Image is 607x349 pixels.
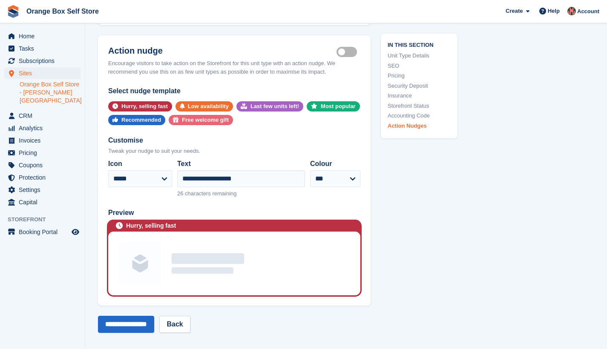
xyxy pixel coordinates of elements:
[126,221,176,230] div: Hurry, selling fast
[4,226,81,238] a: menu
[388,51,451,60] a: Unit Type Details
[108,135,360,146] div: Customise
[4,134,81,146] a: menu
[388,81,451,90] a: Security Deposit
[236,101,303,112] button: Last few units left!
[19,226,70,238] span: Booking Portal
[4,122,81,134] a: menu
[577,7,599,16] span: Account
[4,196,81,208] a: menu
[337,51,360,53] label: Is active
[19,172,70,183] span: Protection
[388,72,451,80] a: Pricing
[121,115,161,125] div: Recommended
[7,5,20,18] img: stora-icon-8386f47178a22dfd0bd8f6a31ec36ba5ce8667c1dd55bd0f319d3a0aa187defe.svg
[250,101,299,112] div: Last few units left!
[388,92,451,100] a: Insurance
[188,101,229,112] div: Low availability
[175,101,233,112] button: Low availability
[19,30,70,42] span: Home
[108,159,172,169] label: Icon
[19,55,70,67] span: Subscriptions
[108,115,165,125] button: Recommended
[182,115,229,125] div: Free welcome gift
[307,101,360,112] button: Most popular
[121,101,168,112] div: Hurry, selling fast
[388,121,451,130] a: Action Nudges
[4,184,81,196] a: menu
[4,147,81,159] a: menu
[4,172,81,183] a: menu
[108,101,172,112] button: Hurry, selling fast
[4,110,81,122] a: menu
[19,159,70,171] span: Coupons
[19,147,70,159] span: Pricing
[108,86,360,96] div: Select nudge template
[388,112,451,120] a: Accounting Code
[388,61,451,70] a: SEO
[169,115,233,125] button: Free welcome gift
[19,43,70,54] span: Tasks
[19,184,70,196] span: Settings
[4,43,81,54] a: menu
[548,7,560,15] span: Help
[185,190,236,197] span: characters remaining
[19,67,70,79] span: Sites
[108,147,360,155] div: Tweak your nudge to suit your needs.
[108,208,360,218] div: Preview
[388,101,451,110] a: Storefront Status
[108,59,360,76] div: Encourage visitors to take action on the Storefront for this unit type with an action nudge. We r...
[159,316,190,333] a: Back
[19,110,70,122] span: CRM
[506,7,523,15] span: Create
[177,159,305,169] label: Text
[8,215,85,224] span: Storefront
[19,196,70,208] span: Capital
[4,67,81,79] a: menu
[4,30,81,42] a: menu
[20,80,81,105] a: Orange Box Self Store - [PERSON_NAME][GEOGRAPHIC_DATA]
[108,46,337,56] h2: Action nudge
[70,227,81,237] a: Preview store
[567,7,576,15] img: David Clark
[177,190,183,197] span: 26
[4,55,81,67] a: menu
[321,101,356,112] div: Most popular
[4,159,81,171] a: menu
[388,40,451,48] span: In this section
[19,122,70,134] span: Analytics
[119,242,161,285] img: Unit group image placeholder
[310,159,360,169] label: Colour
[23,4,102,18] a: Orange Box Self Store
[19,134,70,146] span: Invoices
